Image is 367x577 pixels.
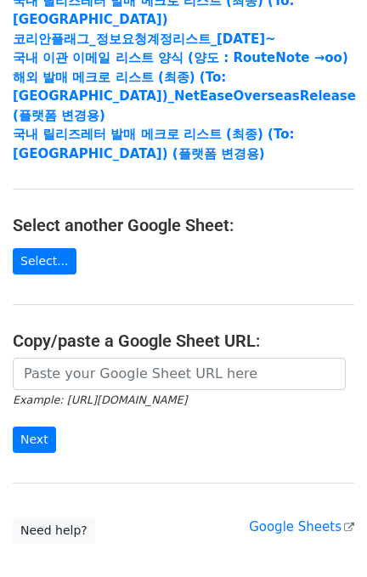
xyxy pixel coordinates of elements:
[13,31,276,47] a: 코리안플래그_정보요청계정리스트_[DATE]~
[13,248,76,274] a: Select...
[282,495,367,577] iframe: Chat Widget
[249,519,354,535] a: Google Sheets
[13,215,354,235] h4: Select another Google Sheet:
[13,70,356,123] a: 해외 발매 메크로 리스트 (최종) (To: [GEOGRAPHIC_DATA])_NetEaseOverseasRelease (플랫폼 변경용)
[13,127,294,161] a: 국내 릴리즈레터 발매 메크로 리스트 (최종) (To:[GEOGRAPHIC_DATA]) (플랫폼 변경용)
[13,331,354,351] h4: Copy/paste a Google Sheet URL:
[13,358,346,390] input: Paste your Google Sheet URL here
[13,518,95,544] a: Need help?
[13,393,187,406] small: Example: [URL][DOMAIN_NAME]
[13,427,56,453] input: Next
[13,50,348,65] a: 국내 이관 이메일 리스트 양식 (양도 : RouteNote →oo)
